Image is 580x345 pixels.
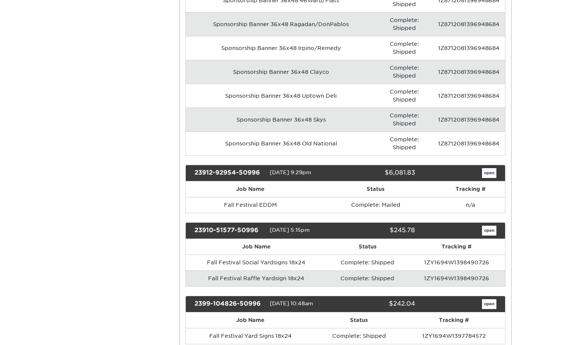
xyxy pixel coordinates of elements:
th: Tracking # [408,239,505,254]
th: Job Name [186,239,327,254]
div: 2399-104826-50996 [189,299,270,309]
td: Sponsorship Banner 36x48 Uptown Deli [186,84,376,108]
td: n/a [436,197,505,213]
td: Complete: Shipped [376,131,432,155]
td: Complete: Shipped [327,254,409,270]
td: Fall Festival Yard Signs 18x24 [186,328,315,344]
td: Complete: Shipped [376,60,432,84]
td: 1Z8712081396948684 [432,60,505,84]
th: Status [327,239,409,254]
th: Tracking # [403,312,505,328]
td: 1ZY1694W1398490726 [408,270,505,286]
td: 1Z8712081396948684 [432,36,505,60]
td: Sponsorship Banner 36x48 Ragadan/DonPablos [186,12,376,36]
td: Complete: Shipped [376,12,432,36]
td: Fall Festival Raffle Yardsign 18x24 [186,270,327,286]
div: 23910-51577-50996 [189,226,270,236]
span: [DATE] 10:48am [270,300,313,306]
th: Tracking # [436,181,505,197]
div: 23912-92954-50996 [189,168,270,178]
td: Complete: Shipped [376,108,432,131]
td: 1Z8712081396948684 [432,12,505,36]
td: 1ZY1694W1398490726 [408,254,505,270]
th: Job Name [186,312,315,328]
a: open [482,168,496,178]
th: Status [315,312,403,328]
td: Complete: Shipped [376,84,432,108]
td: Fall Festival Social Yardsigns 18x24 [186,254,327,270]
th: Job Name [186,181,315,197]
td: Complete: Mailed [315,197,436,213]
td: Sponsorship Banner 36x48 Clayco [186,60,376,84]
a: open [482,226,496,236]
td: 1Z8712081396948684 [432,131,505,155]
td: Fall Festival EDDM [186,197,315,213]
span: [DATE] 9:29pm [270,169,311,175]
div: $6,081.83 [340,168,421,178]
div: $242.04 [340,299,421,309]
th: Status [315,181,436,197]
td: Complete: Shipped [327,270,409,286]
td: Sponsorship Banner 36x48 Skys [186,108,376,131]
div: $245.78 [340,226,421,236]
a: open [482,299,496,309]
td: 1Z8712081396948684 [432,84,505,108]
td: Sponsorship Banner 36x48 Old National [186,131,376,155]
td: 1Z8712081396948684 [432,108,505,131]
td: 1ZY1694W1397784572 [403,328,505,344]
td: Complete: Shipped [315,328,403,344]
td: Sponsorship Banner 36x48 Irpino/Remedy [186,36,376,60]
span: [DATE] 5:15pm [270,227,310,233]
td: Complete: Shipped [376,36,432,60]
